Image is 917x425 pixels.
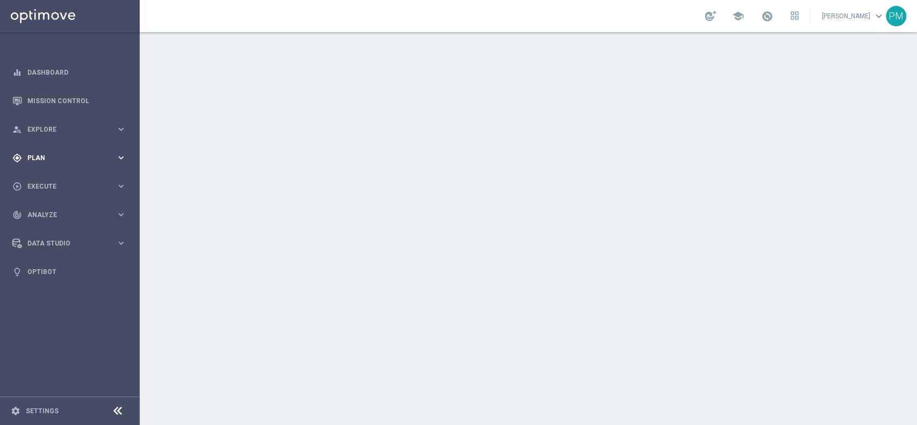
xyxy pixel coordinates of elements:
a: [PERSON_NAME]keyboard_arrow_down [821,8,886,24]
i: keyboard_arrow_right [116,238,126,248]
i: keyboard_arrow_right [116,181,126,191]
div: Explore [12,125,116,134]
span: Analyze [27,212,116,218]
div: Optibot [12,257,126,286]
a: Optibot [27,257,126,286]
button: track_changes Analyze keyboard_arrow_right [12,211,127,219]
span: Plan [27,155,116,161]
i: person_search [12,125,22,134]
span: Execute [27,183,116,190]
i: settings [11,406,20,416]
button: gps_fixed Plan keyboard_arrow_right [12,154,127,162]
span: Explore [27,126,116,133]
button: person_search Explore keyboard_arrow_right [12,125,127,134]
div: Mission Control [12,87,126,115]
i: gps_fixed [12,153,22,163]
i: equalizer [12,68,22,77]
button: equalizer Dashboard [12,68,127,77]
button: Data Studio keyboard_arrow_right [12,239,127,248]
i: track_changes [12,210,22,220]
div: Data Studio [12,239,116,248]
i: keyboard_arrow_right [116,124,126,134]
i: lightbulb [12,267,22,277]
span: school [732,10,744,22]
a: Settings [26,408,59,414]
div: Plan [12,153,116,163]
button: lightbulb Optibot [12,268,127,276]
i: play_circle_outline [12,182,22,191]
button: Mission Control [12,97,127,105]
div: Analyze [12,210,116,220]
i: keyboard_arrow_right [116,153,126,163]
a: Mission Control [27,87,126,115]
button: play_circle_outline Execute keyboard_arrow_right [12,182,127,191]
span: keyboard_arrow_down [873,10,885,22]
div: PM [886,6,906,26]
a: Dashboard [27,58,126,87]
i: keyboard_arrow_right [116,210,126,220]
span: Data Studio [27,240,116,247]
div: Execute [12,182,116,191]
div: Dashboard [12,58,126,87]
